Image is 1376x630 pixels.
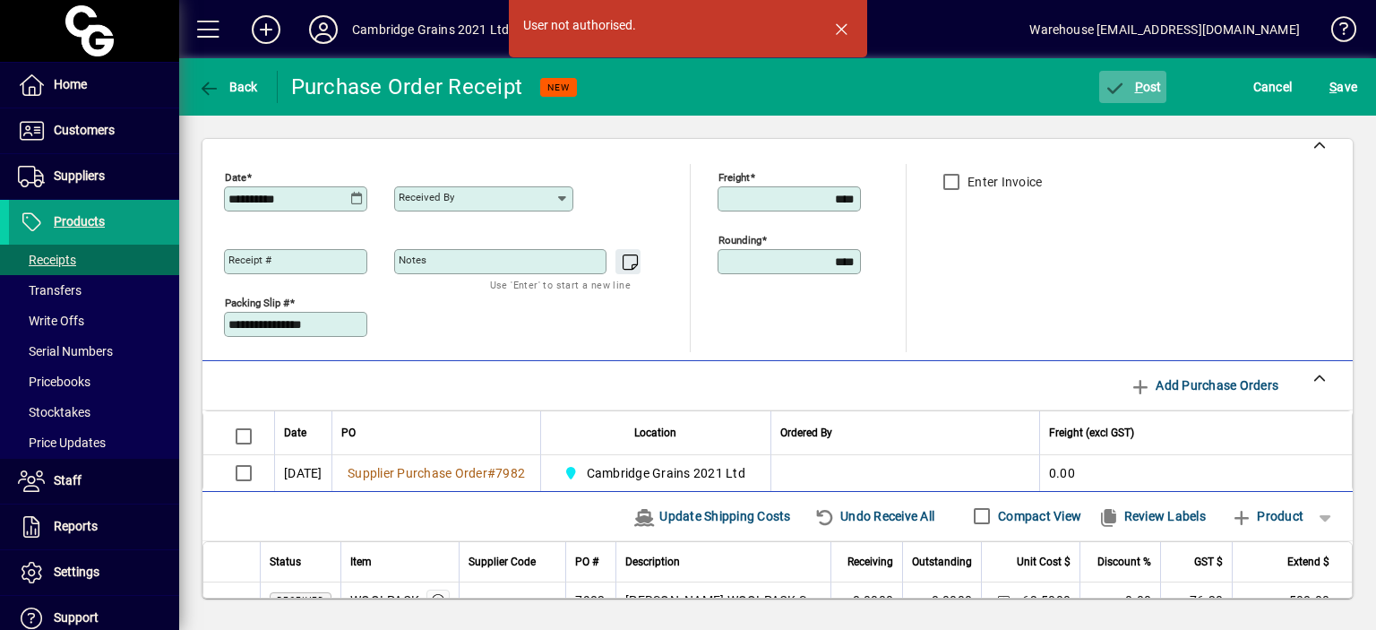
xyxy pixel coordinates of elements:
[54,519,98,533] span: Reports
[270,552,301,572] span: Status
[18,283,82,298] span: Transfers
[1329,80,1337,94] span: S
[54,77,87,91] span: Home
[912,552,972,572] span: Outstanding
[469,552,536,572] span: Supplier Code
[1231,502,1303,531] span: Product
[9,397,179,427] a: Stocktakes
[193,71,262,103] button: Back
[341,463,531,483] a: Supplier Purchase Order#7982
[615,583,830,618] td: [PERSON_NAME] WOOLPACK SHAVINGS 100KG
[1049,423,1329,443] div: Freight (excl GST)
[9,550,179,595] a: Settings
[991,588,1016,613] button: Change Price Levels
[9,427,179,458] a: Price Updates
[1122,369,1286,401] button: Add Purchase Orders
[352,15,509,44] div: Cambridge Grains 2021 Ltd
[1104,80,1162,94] span: ost
[1079,583,1160,618] td: 0.00
[994,507,1081,525] label: Compact View
[718,170,750,183] mat-label: Freight
[625,552,680,572] span: Description
[350,591,419,609] div: WOOLPACK
[225,170,246,183] mat-label: Date
[54,168,105,183] span: Suppliers
[1135,80,1143,94] span: P
[1287,552,1329,572] span: Extend $
[9,154,179,199] a: Suppliers
[179,71,278,103] app-page-header-button: Back
[18,253,76,267] span: Receipts
[964,173,1042,191] label: Enter Invoice
[9,275,179,306] a: Transfers
[1222,500,1312,532] button: Product
[780,423,1030,443] div: Ordered By
[902,583,981,618] td: 8.0000
[718,233,761,246] mat-label: Rounding
[847,552,893,572] span: Receiving
[198,80,258,94] span: Back
[341,423,531,443] div: PO
[9,306,179,336] a: Write Offs
[487,466,495,480] span: #
[54,473,82,488] span: Staff
[1029,15,1300,44] div: Warehouse [EMAIL_ADDRESS][DOMAIN_NAME]
[54,565,99,579] span: Settings
[9,459,179,504] a: Staff
[1160,583,1232,618] td: 76.20
[284,423,306,443] span: Date
[18,436,106,450] span: Price Updates
[274,455,331,491] td: [DATE]
[780,423,832,443] span: Ordered By
[284,423,322,443] div: Date
[54,214,105,229] span: Products
[1194,552,1223,572] span: GST $
[18,405,90,419] span: Stocktakes
[1325,71,1362,103] button: Save
[490,274,631,295] mat-hint: Use 'Enter' to start a new line
[295,13,352,46] button: Profile
[1232,583,1352,618] td: 508.00
[495,466,525,480] span: 7982
[1017,552,1071,572] span: Unit Cost $
[228,254,271,266] mat-label: Receipt #
[9,108,179,153] a: Customers
[814,502,935,531] span: Undo Receive All
[225,296,289,308] mat-label: Packing Slip #
[1097,552,1151,572] span: Discount %
[350,552,372,572] span: Item
[9,367,179,397] a: Pricebooks
[1329,73,1357,101] span: ave
[348,466,487,480] span: Supplier Purchase Order
[9,63,179,108] a: Home
[399,191,454,203] mat-label: Received by
[1022,591,1071,609] span: 63.5000
[1049,423,1134,443] span: Freight (excl GST)
[1253,73,1293,101] span: Cancel
[807,500,942,532] button: Undo Receive All
[575,552,598,572] span: PO #
[1130,371,1278,400] span: Add Purchase Orders
[237,13,295,46] button: Add
[54,123,115,137] span: Customers
[559,462,752,484] span: Cambridge Grains 2021 Ltd
[853,591,894,609] span: 8.0000
[634,423,676,443] span: Location
[626,500,798,532] button: Update Shipping Costs
[547,82,570,93] span: NEW
[1097,502,1206,531] span: Review Labels
[9,245,179,275] a: Receipts
[341,423,356,443] span: PO
[18,314,84,328] span: Write Offs
[1039,455,1352,491] td: 0.00
[587,464,745,482] span: Cambridge Grains 2021 Ltd
[9,336,179,367] a: Serial Numbers
[9,505,179,549] a: Reports
[565,583,615,618] td: 7982
[18,375,90,389] span: Pricebooks
[633,502,791,531] span: Update Shipping Costs
[291,73,523,101] div: Purchase Order Receipt
[1249,71,1297,103] button: Cancel
[54,610,99,625] span: Support
[1099,71,1166,103] button: Post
